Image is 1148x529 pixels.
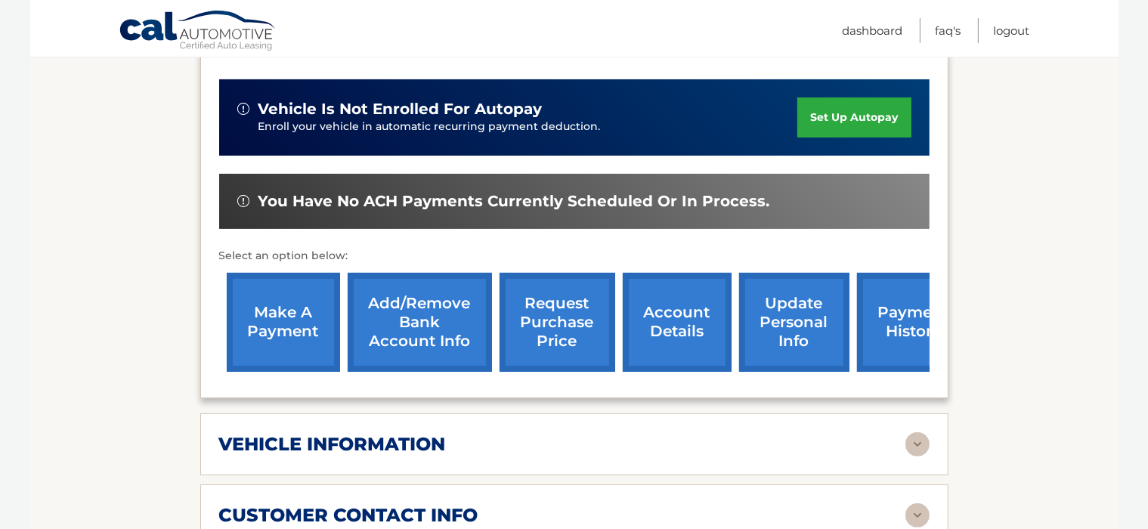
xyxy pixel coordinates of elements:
img: accordion-rest.svg [905,503,930,527]
img: alert-white.svg [237,195,249,207]
a: request purchase price [500,273,615,372]
span: You have no ACH payments currently scheduled or in process. [258,192,770,211]
a: make a payment [227,273,340,372]
a: account details [623,273,732,372]
img: accordion-rest.svg [905,432,930,456]
span: vehicle is not enrolled for autopay [258,100,543,119]
a: update personal info [739,273,849,372]
a: FAQ's [936,18,961,43]
a: Logout [994,18,1030,43]
a: Dashboard [843,18,903,43]
h2: vehicle information [219,433,446,456]
a: Add/Remove bank account info [348,273,492,372]
h2: customer contact info [219,504,478,527]
img: alert-white.svg [237,103,249,115]
a: Cal Automotive [119,10,277,54]
a: payment history [857,273,970,372]
p: Select an option below: [219,247,930,265]
a: set up autopay [797,97,911,138]
p: Enroll your vehicle in automatic recurring payment deduction. [258,119,798,135]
